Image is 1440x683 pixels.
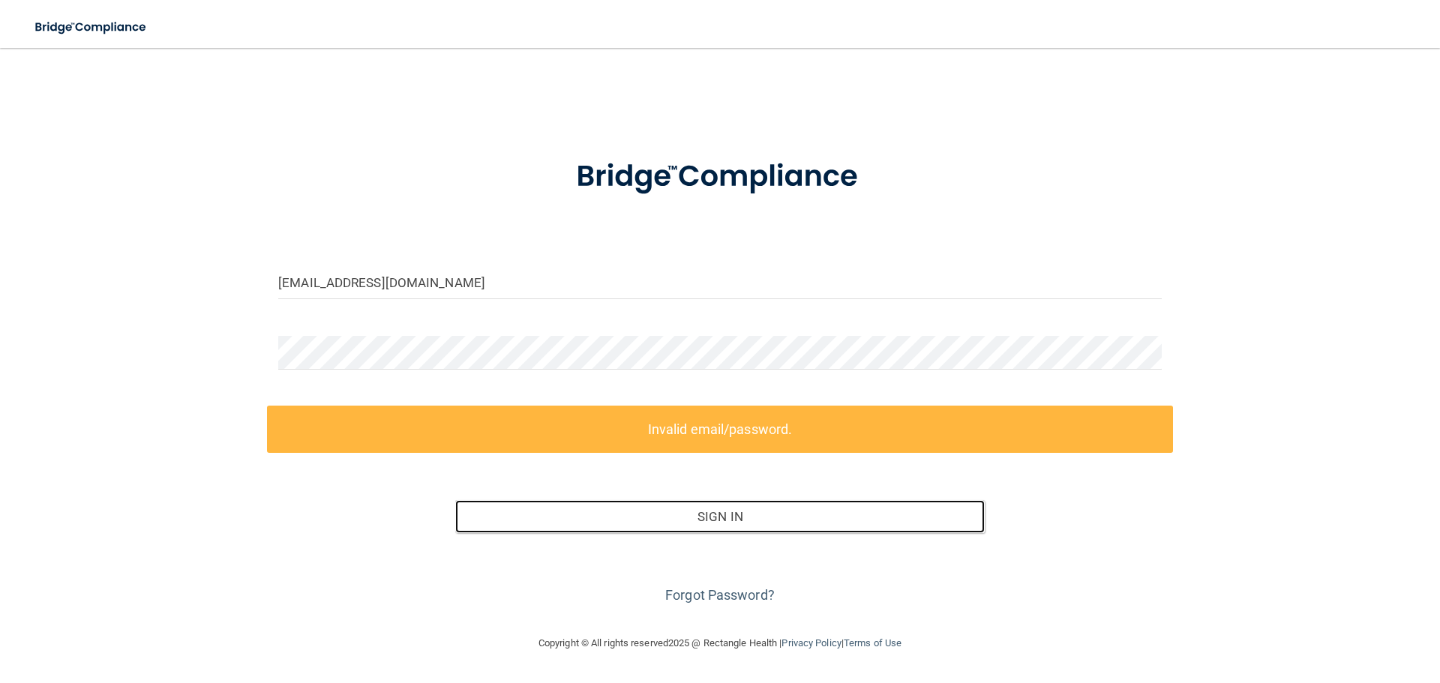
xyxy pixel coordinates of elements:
img: bridge_compliance_login_screen.278c3ca4.svg [545,138,895,216]
label: Invalid email/password. [267,406,1173,453]
a: Forgot Password? [665,587,775,603]
button: Sign In [455,500,985,533]
a: Terms of Use [844,637,901,649]
a: Privacy Policy [781,637,841,649]
input: Email [278,265,1162,299]
div: Copyright © All rights reserved 2025 @ Rectangle Health | | [446,619,994,667]
img: bridge_compliance_login_screen.278c3ca4.svg [22,12,160,43]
